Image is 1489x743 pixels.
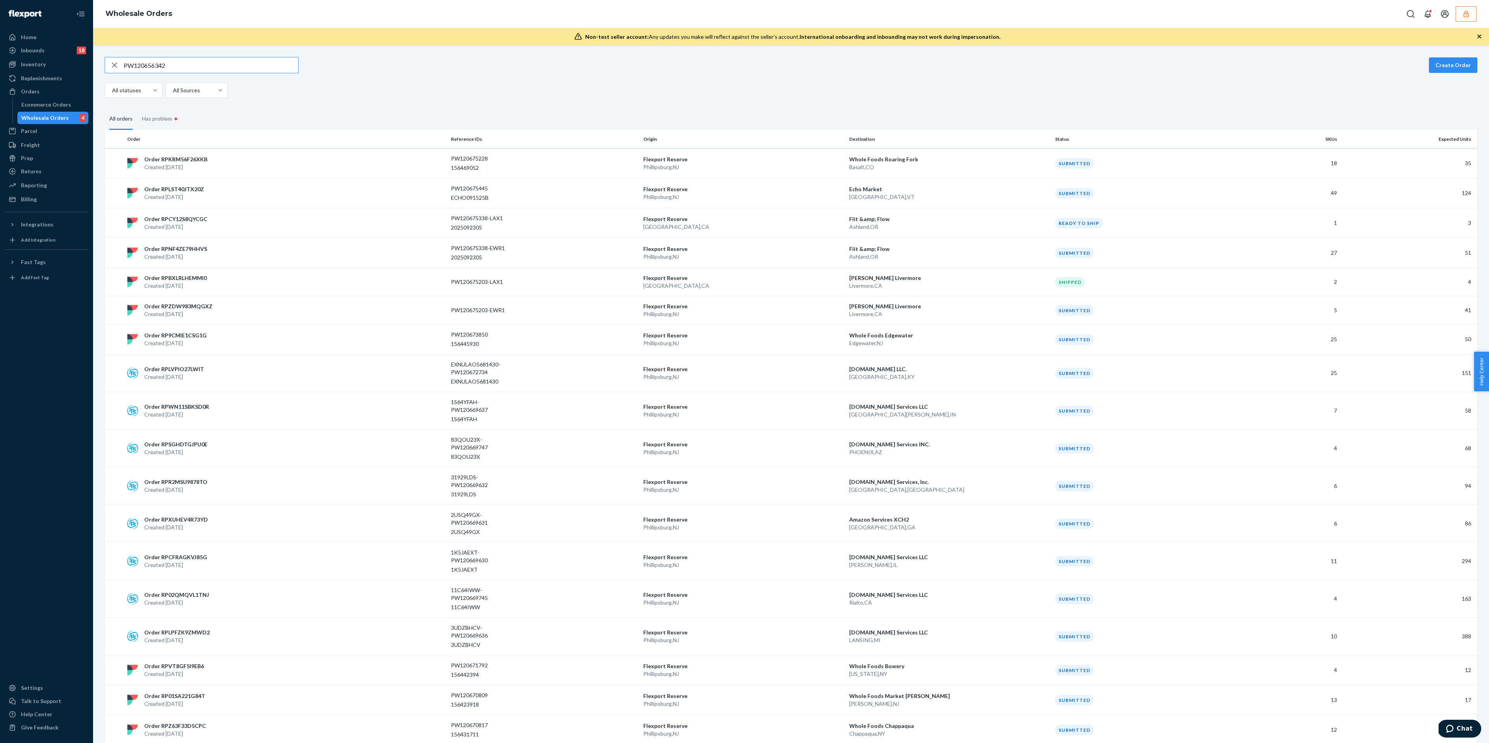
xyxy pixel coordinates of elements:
[1439,720,1481,739] iframe: Opens a widget where you can chat to one of our agents
[849,274,1049,282] p: [PERSON_NAME] Livermore
[144,274,207,282] p: Order RPBXLRLHEMMI0
[1244,130,1340,149] th: SKUs
[1244,392,1340,430] td: 7
[451,528,513,536] p: 2USQ49GX
[144,310,212,318] p: Created [DATE]
[1340,580,1477,618] td: 163
[1340,149,1477,178] td: 35
[21,141,40,149] div: Freight
[5,179,88,192] a: Reporting
[1055,594,1094,604] div: Submitted
[5,58,88,71] a: Inventory
[643,373,843,381] p: Phillipsburg , NJ
[1055,481,1094,491] div: Submitted
[1055,158,1094,169] div: Submitted
[1340,467,1477,505] td: 94
[640,130,846,149] th: Origin
[1055,518,1094,529] div: Submitted
[144,599,209,606] p: Created [DATE]
[451,721,513,729] p: PW120670817
[451,671,513,679] p: 156442394
[144,561,207,569] p: Created [DATE]
[849,448,1049,456] p: PHOENIX , AZ
[127,631,138,642] img: sps-commerce logo
[99,3,178,25] ol: breadcrumbs
[643,302,843,310] p: Flexport Reserve
[1244,296,1340,325] td: 5
[643,478,843,486] p: Flexport Reserve
[127,247,138,258] img: flexport logo
[21,33,36,41] div: Home
[144,730,206,738] p: Created [DATE]
[643,193,843,201] p: Phillipsburg , NJ
[849,373,1049,381] p: [GEOGRAPHIC_DATA] , KY
[1340,543,1477,580] td: 294
[849,599,1049,606] p: Rialto , CA
[1474,352,1489,391] button: Help Center
[80,114,86,122] div: 4
[451,331,513,339] p: PW120673850
[451,155,513,162] p: PW120675228
[5,721,88,734] button: Give Feedback
[1340,618,1477,655] td: 388
[451,214,513,222] p: PW120675338-LAX1
[5,125,88,137] a: Parcel
[643,163,843,171] p: Phillipsburg , NJ
[849,185,1049,193] p: Echo Market
[21,47,45,54] div: Inbounds
[451,306,513,314] p: PW120675203-EWR1
[1055,218,1103,228] div: Ready to ship
[21,274,49,281] div: Add Fast Tag
[172,86,173,94] input: All Sources
[21,195,37,203] div: Billing
[9,10,41,18] img: Flexport logo
[1244,618,1340,655] td: 10
[1403,6,1418,22] button: Open Search Box
[451,641,513,649] p: 3UDZBHCV
[144,156,207,163] p: Order RPKRM56F26XKB
[849,591,1049,599] p: [DOMAIN_NAME] Services LLC
[1244,208,1340,238] td: 1
[1340,178,1477,208] td: 124
[1055,188,1094,199] div: Submitted
[21,684,43,692] div: Settings
[451,254,513,261] p: 2025092305
[643,156,843,163] p: Flexport Reserve
[1052,130,1244,149] th: Status
[1244,268,1340,296] td: 2
[21,74,62,82] div: Replenishments
[849,163,1049,171] p: Basalt , CO
[849,561,1049,569] p: [PERSON_NAME] , IL
[643,339,843,347] p: Phillipsburg , NJ
[451,194,513,202] p: ECHO091525B
[1244,685,1340,715] td: 13
[585,33,649,40] span: Non-test seller account:
[73,6,88,22] button: Close Navigation
[144,332,207,339] p: Order RP9CMIE1CSG1G
[643,411,843,418] p: Phillipsburg , NJ
[144,700,205,708] p: Created [DATE]
[643,561,843,569] p: Phillipsburg , NJ
[127,518,138,529] img: sps-commerce logo
[451,491,513,498] p: 31929LDS
[1340,268,1477,296] td: 4
[5,682,88,694] a: Settings
[1340,354,1477,392] td: 151
[5,44,88,57] a: Inbounds18
[1340,392,1477,430] td: 58
[1340,296,1477,325] td: 41
[17,98,89,111] a: Ecommerce Orders
[643,636,843,644] p: Phillipsburg , NJ
[5,72,88,85] a: Replenishments
[849,223,1049,231] p: Ashland , OR
[5,85,88,98] a: Orders
[21,88,40,95] div: Orders
[172,114,180,124] div: •
[585,33,1000,41] div: Any updates you make will reflect against the seller's account.
[849,365,1049,373] p: [DOMAIN_NAME] LLC.
[643,692,843,700] p: Flexport Reserve
[1055,406,1094,416] div: Submitted
[643,245,843,253] p: Flexport Reserve
[5,256,88,268] button: Fast Tags
[643,524,843,531] p: Phillipsburg , NJ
